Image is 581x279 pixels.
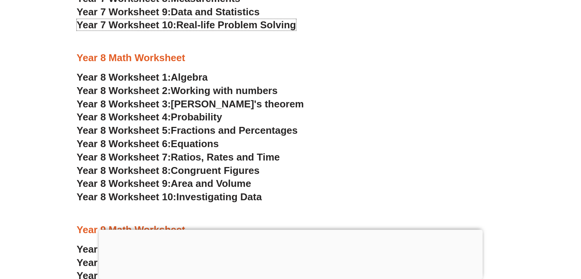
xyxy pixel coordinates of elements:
a: Year 9 Worksheet 1:Computation and Financial Mathematics [77,243,361,255]
a: Year 8 Worksheet 8:Congruent Figures [77,165,260,176]
span: Year 8 Worksheet 4: [77,111,171,123]
span: Congruent Figures [171,165,259,176]
span: Year 8 Worksheet 10: [77,191,176,203]
iframe: Advertisement [99,230,482,277]
a: Year 8 Worksheet 1:Algebra [77,71,208,83]
span: Year 8 Worksheet 6: [77,138,171,149]
span: Fractions and Percentages [171,125,298,136]
span: Data and Statistics [171,6,260,18]
a: Year 7 Worksheet 9:Data and Statistics [77,6,260,18]
span: Year 8 Worksheet 1: [77,71,171,83]
span: Probability [171,111,222,123]
a: Year 8 Worksheet 10:Investigating Data [77,191,262,203]
span: Area and Volume [171,178,251,189]
span: [PERSON_NAME]'s theorem [171,98,304,110]
span: Algebra [171,71,208,83]
span: Year 8 Worksheet 5: [77,125,171,136]
span: Year 8 Worksheet 9: [77,178,171,189]
span: Real-life Problem Solving [176,19,296,31]
span: Year 8 Worksheet 7: [77,151,171,163]
span: Year 8 Worksheet 8: [77,165,171,176]
a: Year 8 Worksheet 9:Area and Volume [77,178,251,189]
a: Year 9 Worksheet 2:Expressions, Equations and Inequalities [77,257,361,268]
a: Year 8 Worksheet 6:Equations [77,138,219,149]
span: Year 7 Worksheet 9: [77,6,171,18]
span: Working with numbers [171,85,278,96]
span: Investigating Data [176,191,262,203]
span: Year 9 Worksheet 2: [77,257,171,268]
a: Year 8 Worksheet 7:Ratios, Rates and Time [77,151,280,163]
h3: Year 8 Math Worksheet [77,52,505,65]
span: Year 7 Worksheet 10: [77,19,176,31]
h3: Year 9 Math Worksheet [77,224,505,237]
a: Year 8 Worksheet 5:Fractions and Percentages [77,125,298,136]
iframe: Chat Widget [454,193,581,279]
span: Year 8 Worksheet 3: [77,98,171,110]
span: Year 9 Worksheet 1: [77,243,171,255]
span: Equations [171,138,219,149]
a: Year 8 Worksheet 4:Probability [77,111,222,123]
a: Year 7 Worksheet 10:Real-life Problem Solving [77,19,296,31]
a: Year 8 Worksheet 3:[PERSON_NAME]'s theorem [77,98,304,110]
span: Ratios, Rates and Time [171,151,280,163]
span: Year 8 Worksheet 2: [77,85,171,96]
a: Year 8 Worksheet 2:Working with numbers [77,85,278,96]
